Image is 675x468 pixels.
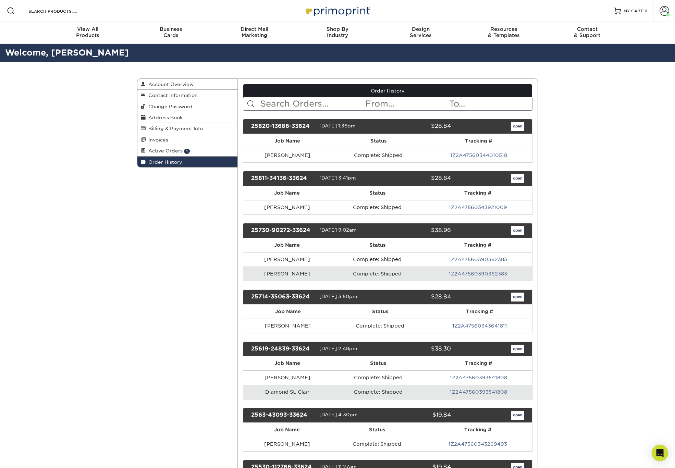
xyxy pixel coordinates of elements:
[146,104,193,109] span: Change Password
[423,423,532,437] th: Tracking #
[260,97,365,110] input: Search Orders...
[652,445,668,461] div: Open Intercom Messenger
[243,252,331,267] td: [PERSON_NAME]
[332,370,425,385] td: Complete: Shipped
[319,175,356,181] span: [DATE] 3:41pm
[331,186,424,200] th: Status
[425,356,532,370] th: Tracking #
[137,134,237,145] a: Invoices
[146,126,203,131] span: Billing & Payment Info
[382,411,456,420] div: $19.84
[449,257,507,262] a: 1Z2A47560390362383
[130,26,213,32] span: Business
[511,345,524,354] a: open
[449,97,532,110] input: To...
[243,134,332,148] th: Job Name
[319,294,357,299] span: [DATE] 3:50pm
[382,345,456,354] div: $38.30
[146,82,194,87] span: Account Overview
[382,226,456,235] div: $38.96
[137,157,237,167] a: Order History
[243,385,332,399] td: Diamond St. Clair
[246,345,319,354] div: 25619-24839-33624
[319,346,357,351] span: [DATE] 2:48pm
[184,149,190,154] span: 1
[331,267,424,281] td: Complete: Shipped
[449,441,507,447] a: 1Z2A47560343269493
[452,323,507,329] a: 1Z2A47560343641811
[332,134,425,148] th: Status
[137,112,237,123] a: Address Book
[137,101,237,112] a: Change Password
[243,423,331,437] th: Job Name
[46,26,130,38] div: Products
[511,226,524,235] a: open
[246,122,319,131] div: 25820-13686-33624
[46,22,130,44] a: View AllProducts
[645,9,648,13] span: 0
[511,122,524,131] a: open
[450,375,507,380] a: 1Z2A47560393541808
[450,152,507,158] a: 1Z2A47560344010518
[146,148,183,153] span: Active Orders
[213,26,296,38] div: Marketing
[243,186,331,200] th: Job Name
[424,238,532,252] th: Tracking #
[319,412,358,418] span: [DATE] 4:30pm
[511,411,524,420] a: open
[545,26,629,38] div: & Support
[511,293,524,301] a: open
[243,370,332,385] td: [PERSON_NAME]
[545,26,629,32] span: Contact
[511,174,524,183] a: open
[137,123,237,134] a: Billing & Payment Info
[333,305,427,319] th: Status
[449,205,507,210] a: 1Z2A47560343921009
[319,227,357,233] span: [DATE] 9:02am
[379,26,462,38] div: Services
[545,22,629,44] a: Contact& Support
[243,238,331,252] th: Job Name
[331,200,424,214] td: Complete: Shipped
[382,174,456,183] div: $28.84
[137,90,237,101] a: Contact Information
[296,22,379,44] a: Shop ByIndustry
[382,122,456,131] div: $28.84
[246,226,319,235] div: 25730-90272-33624
[462,26,545,32] span: Resources
[243,437,331,451] td: [PERSON_NAME]
[382,293,456,301] div: $28.84
[331,423,424,437] th: Status
[331,437,424,451] td: Complete: Shipped
[213,26,296,32] span: Direct Mail
[424,186,532,200] th: Tracking #
[146,93,198,98] span: Contact Information
[296,26,379,32] span: Shop By
[332,356,425,370] th: Status
[450,389,507,395] a: 1Z2A47560393541808
[46,26,130,32] span: View All
[146,115,183,120] span: Address Book
[425,134,532,148] th: Tracking #
[137,79,237,90] a: Account Overview
[462,26,545,38] div: & Templates
[146,137,168,143] span: Invoices
[296,26,379,38] div: Industry
[379,26,462,32] span: Design
[332,148,425,162] td: Complete: Shipped
[28,7,95,15] input: SEARCH PRODUCTS.....
[319,123,356,128] span: [DATE] 1:36pm
[246,174,319,183] div: 25811-34136-33624
[624,8,643,14] span: MY CART
[130,26,213,38] div: Cards
[2,447,58,466] iframe: Google Customer Reviews
[243,200,331,214] td: [PERSON_NAME]
[462,22,545,44] a: Resources& Templates
[243,305,333,319] th: Job Name
[427,305,532,319] th: Tracking #
[243,267,331,281] td: [PERSON_NAME]
[137,145,237,156] a: Active Orders 1
[379,22,462,44] a: DesignServices
[333,319,427,333] td: Complete: Shipped
[146,159,182,165] span: Order History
